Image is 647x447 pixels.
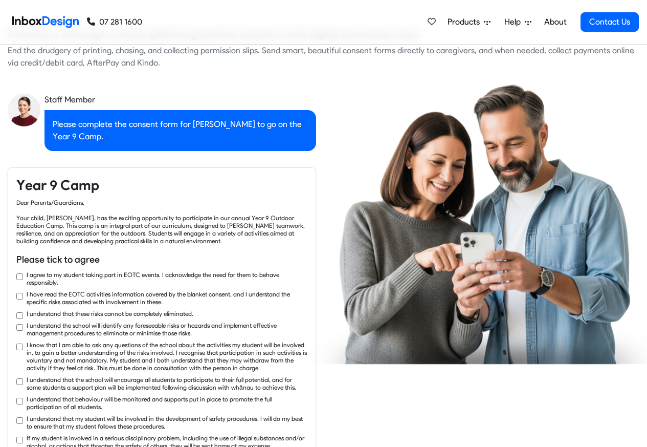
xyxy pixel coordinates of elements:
div: End the drudgery of printing, chasing, and collecting permission slips. Send smart, beautiful con... [8,45,639,69]
label: I know that I am able to ask any questions of the school about the activities my student will be ... [27,341,307,372]
label: I understand that my student will be involved in the development of safety procedures. I will do ... [27,415,307,430]
div: Please complete the consent form for [PERSON_NAME] to go on the Year 9 Camp. [44,110,316,151]
a: 07 281 1600 [87,16,142,28]
label: I understand that behaviour will be monitored and supports put in place to promote the full parti... [27,395,307,411]
div: Staff Member [44,94,316,106]
span: Products [448,16,484,28]
label: I have read the EOTC activities information covered by the blanket consent, and I understand the ... [27,290,307,306]
div: Dear Parents/Guardians, Your child, [PERSON_NAME], has the exciting opportunity to participate in... [16,199,307,245]
img: staff_avatar.png [8,94,40,126]
h4: Year 9 Camp [16,176,307,195]
a: Contact Us [581,12,639,32]
span: Help [504,16,525,28]
label: I understand that these risks cannot be completely eliminated. [27,310,193,317]
a: Products [443,12,495,32]
label: I understand the school will identify any foreseeable risks or hazards and implement effective ma... [27,322,307,337]
label: I agree to my student taking part in EOTC events. I acknowledge the need for them to behave respo... [27,271,307,286]
a: About [541,12,569,32]
h6: Please tick to agree [16,253,307,266]
label: I understand that the school will encourage all students to participate to their full potential, ... [27,376,307,391]
a: Help [500,12,536,32]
